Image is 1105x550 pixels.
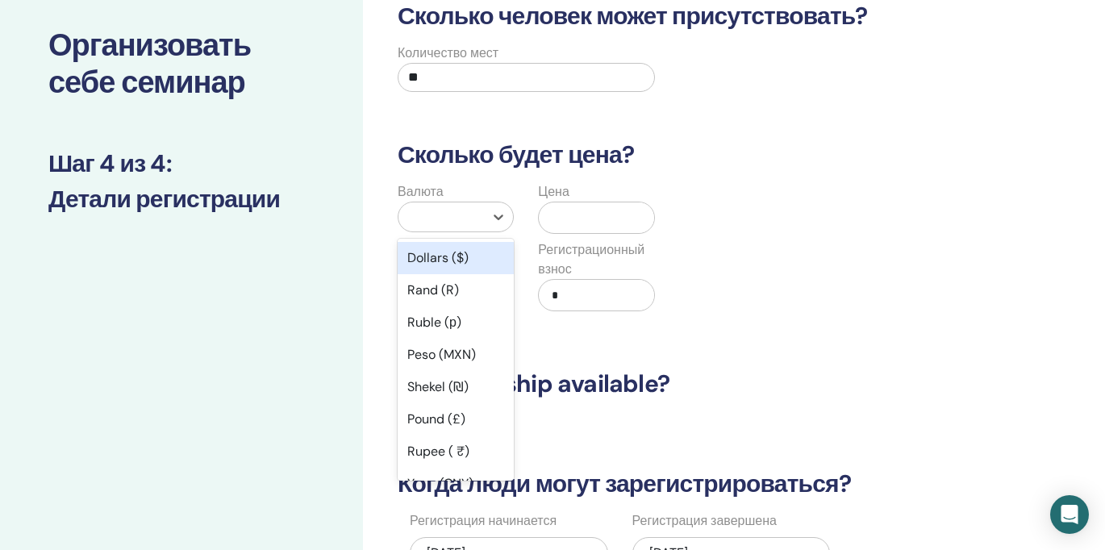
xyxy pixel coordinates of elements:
[398,306,514,339] div: Ruble (р)
[398,274,514,306] div: Rand (R)
[538,240,654,279] label: Регистрационный взнос
[48,149,315,178] h3: Шаг 4 из 4 :
[398,44,498,63] label: Количество мест
[398,242,514,274] div: Dollars ($)
[398,371,514,403] div: Shekel (₪)
[538,182,569,202] label: Цена
[388,469,969,498] h3: Когда люди могут зарегистрироваться?
[48,27,315,101] h2: Организовать себе семинар
[398,339,514,371] div: Peso (MXN)
[388,2,969,31] h3: Сколько человек может присутствовать?
[48,185,315,214] h3: Детали регистрации
[398,435,514,468] div: Rupee ( ₹)
[632,511,777,531] label: Регистрация завершена
[410,511,557,531] label: Регистрация начинается
[398,468,514,500] div: Yuan (CNY)
[388,140,969,169] h3: Сколько будет цена?
[388,369,969,398] h3: Is scholarship available?
[398,403,514,435] div: Pound (£)
[1050,495,1089,534] div: Open Intercom Messenger
[398,182,444,202] label: Валюта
